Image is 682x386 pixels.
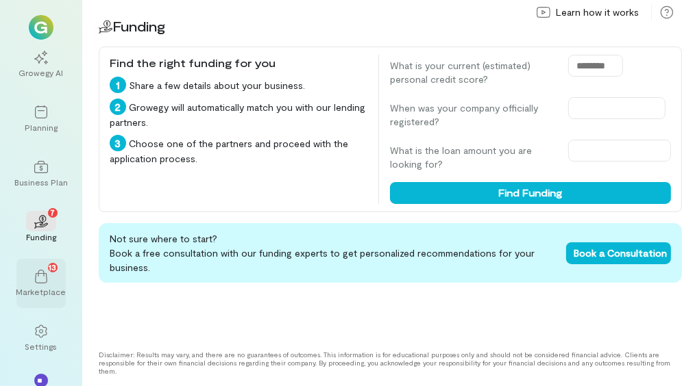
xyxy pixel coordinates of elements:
[110,55,367,71] div: Find the right funding for you
[110,77,367,93] div: Share a few details about your business.
[25,341,58,352] div: Settings
[110,99,367,129] div: Growegy will automatically match you with our lending partners.
[49,261,57,273] span: 13
[16,40,66,89] a: Growegy AI
[556,5,639,19] span: Learn how it works
[19,67,64,78] div: Growegy AI
[99,223,682,283] div: Not sure where to start? Book a free consultation with our funding experts to get personalized re...
[110,135,367,166] div: Choose one of the partners and proceed with the application process.
[390,101,555,129] label: When was your company officially registered?
[110,135,126,151] div: 3
[574,247,668,259] span: Book a Consultation
[16,204,66,253] a: Funding
[16,94,66,144] a: Planning
[16,286,66,297] div: Marketplace
[390,182,671,204] button: Find Funding
[390,144,555,171] label: What is the loan amount you are looking for?
[26,231,56,242] div: Funding
[14,177,68,188] div: Business Plan
[112,18,165,34] span: Funding
[566,242,671,264] button: Book a Consultation
[110,77,126,93] div: 1
[51,206,56,218] span: 7
[16,313,66,363] a: Settings
[390,59,555,86] label: What is your current (estimated) personal credit score?
[110,99,126,115] div: 2
[99,350,682,375] div: Disclaimer: Results may vary, and there are no guarantees of outcomes. This information is for ed...
[16,259,66,308] a: Marketplace
[25,122,58,133] div: Planning
[16,149,66,198] a: Business Plan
